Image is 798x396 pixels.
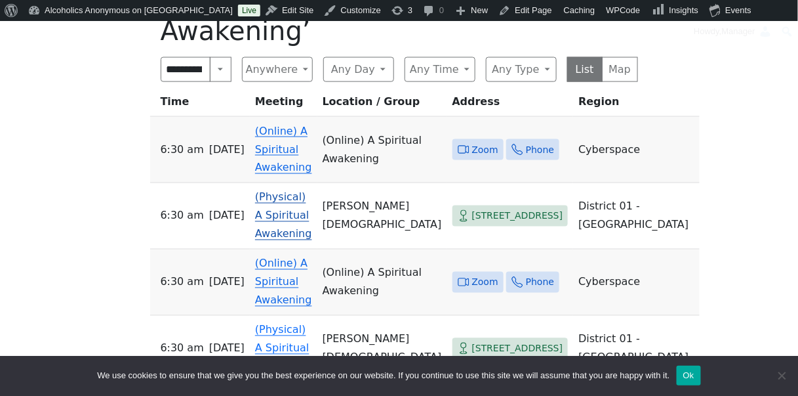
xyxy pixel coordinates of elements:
span: [DATE] [209,340,245,358]
a: Live [238,5,260,16]
span: No [775,369,788,382]
span: [DATE] [209,141,245,159]
a: (Online) A Spiritual Awakening [255,125,312,174]
span: Phone [526,142,554,158]
th: Location / Group [317,93,447,117]
button: List [567,57,603,82]
a: Howdy, [689,21,778,42]
span: 6:30 AM [161,207,204,225]
button: Any Type [486,57,557,82]
span: 6:30 AM [161,141,204,159]
td: District 01 - [GEOGRAPHIC_DATA] [573,183,699,250]
span: 6:30 AM [161,340,204,358]
th: Address [447,93,574,117]
td: [PERSON_NAME][DEMOGRAPHIC_DATA] [317,183,447,250]
span: Manager [722,26,755,36]
span: [DATE] [209,207,245,225]
button: Anywhere [242,57,313,82]
button: Any Time [405,57,475,82]
a: (Physical) A Spiritual Awakening [255,191,312,240]
span: We use cookies to ensure that we give you the best experience on our website. If you continue to ... [97,369,669,382]
th: Meeting [250,93,317,117]
th: Time [150,93,250,117]
span: 6:30 AM [161,273,204,292]
td: (Online) A Spiritual Awakening [317,250,447,316]
span: Zoom [472,142,498,158]
span: Insights [669,5,699,15]
td: Cyberspace [573,250,699,316]
span: Phone [526,275,554,291]
button: Any Day [323,57,394,82]
th: Region [573,93,699,117]
a: (Physical) A Spiritual Awakening [255,324,312,373]
td: (Online) A Spiritual Awakening [317,117,447,183]
a: (Online) A Spiritual Awakening [255,257,312,307]
button: Ok [677,366,701,385]
span: [STREET_ADDRESS] [472,341,563,357]
button: Map [602,57,638,82]
span: [DATE] [209,273,245,292]
td: District 01 - [GEOGRAPHIC_DATA] [573,316,699,382]
span: [STREET_ADDRESS] [472,208,563,225]
button: Search [210,57,231,82]
td: Cyberspace [573,117,699,183]
input: Search [161,57,211,82]
span: Zoom [472,275,498,291]
td: [PERSON_NAME][DEMOGRAPHIC_DATA] [317,316,447,382]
